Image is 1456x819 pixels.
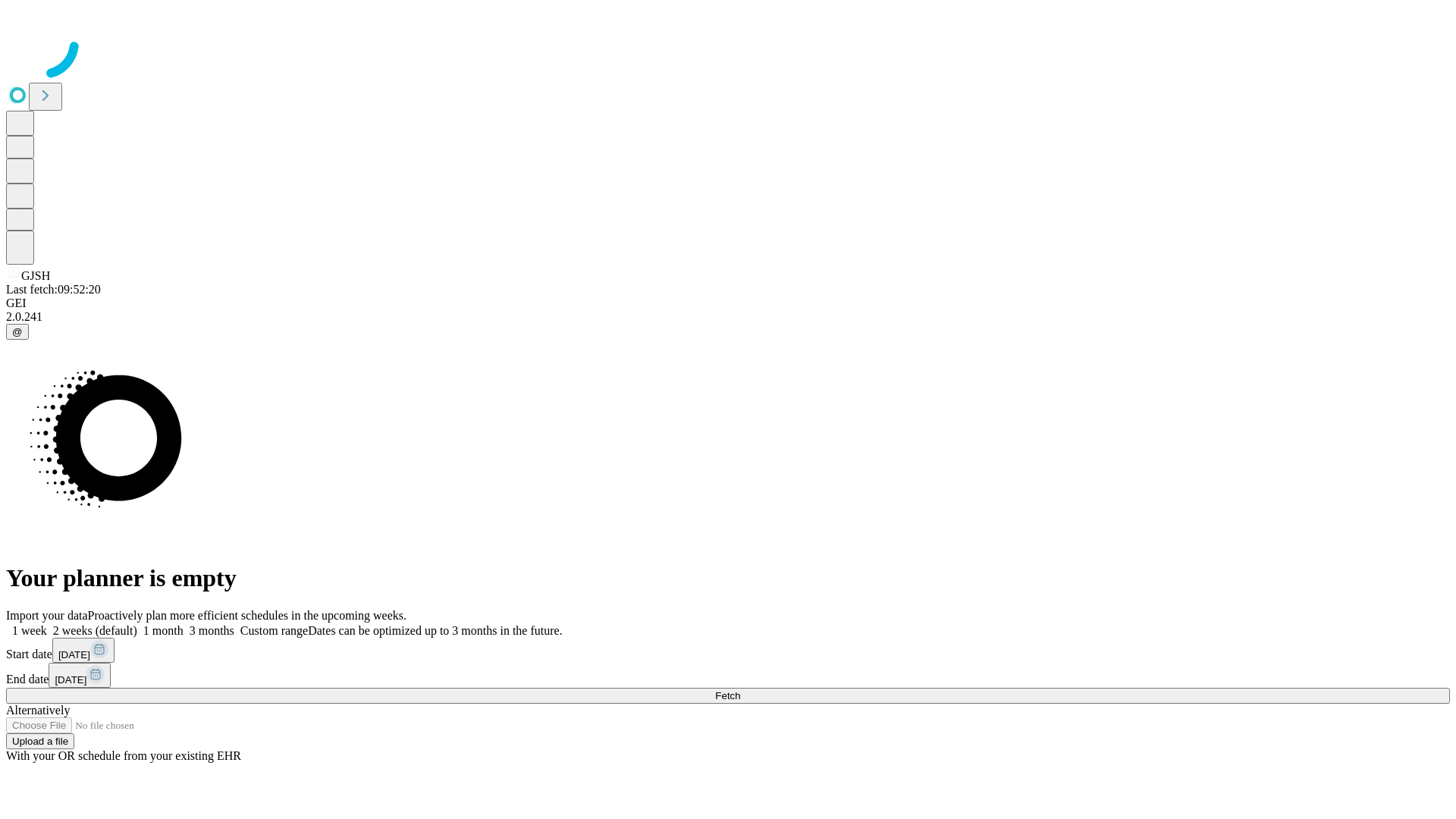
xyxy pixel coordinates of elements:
[6,297,1450,310] div: GEI
[88,609,406,622] span: Proactively plan more efficient schedules in the upcoming weeks.
[6,564,1450,592] h1: Your planner is empty
[6,609,88,622] span: Import your data
[6,733,74,749] button: Upload a file
[308,624,562,637] span: Dates can be optimized up to 3 months in the future.
[6,704,70,717] span: Alternatively
[12,624,47,637] span: 1 week
[6,638,1450,663] div: Start date
[55,674,86,686] span: [DATE]
[240,624,308,637] span: Custom range
[6,310,1450,324] div: 2.0.241
[6,324,29,340] button: @
[21,269,50,282] span: GJSH
[53,624,137,637] span: 2 weeks (default)
[143,624,184,637] span: 1 month
[6,663,1450,688] div: End date
[58,649,90,661] span: [DATE]
[52,638,115,663] button: [DATE]
[6,688,1450,704] button: Fetch
[12,326,23,337] span: @
[6,749,241,762] span: With your OR schedule from your existing EHR
[715,690,740,701] span: Fetch
[190,624,234,637] span: 3 months
[49,663,111,688] button: [DATE]
[6,283,101,296] span: Last fetch: 09:52:20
